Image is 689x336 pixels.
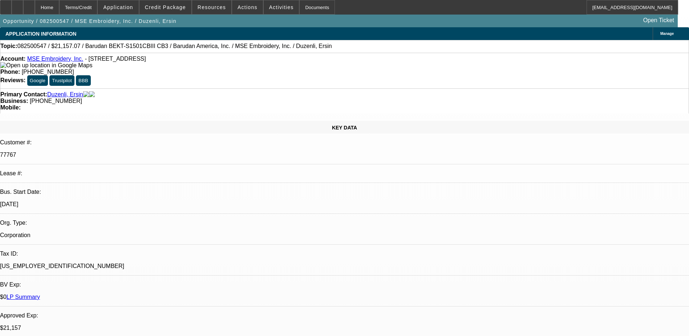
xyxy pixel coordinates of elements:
[0,91,47,98] strong: Primary Contact:
[0,69,20,75] strong: Phone:
[192,0,231,14] button: Resources
[30,98,82,104] span: [PHONE_NUMBER]
[0,77,25,83] strong: Reviews:
[232,0,263,14] button: Actions
[0,98,28,104] strong: Business:
[139,0,191,14] button: Credit Package
[89,91,95,98] img: linkedin-icon.png
[660,32,674,36] span: Manage
[0,43,17,49] strong: Topic:
[76,75,91,86] button: BBB
[3,18,177,24] span: Opportunity / 082500547 / MSE Embroidery, Inc. / Duzenli, Ersin
[7,294,40,300] a: LP Summary
[47,91,83,98] a: Duzenli, Ersin
[0,62,92,69] img: Open up location in Google Maps
[98,0,138,14] button: Application
[264,0,299,14] button: Activities
[198,4,226,10] span: Resources
[85,56,146,62] span: - [STREET_ADDRESS]
[27,56,83,62] a: MSE Embroidery, Inc.
[0,56,25,62] strong: Account:
[0,62,92,68] a: View Google Maps
[640,14,677,27] a: Open Ticket
[332,125,357,131] span: KEY DATA
[0,104,21,111] strong: Mobile:
[238,4,258,10] span: Actions
[49,75,74,86] button: Trustpilot
[27,75,48,86] button: Google
[103,4,133,10] span: Application
[22,69,74,75] span: [PHONE_NUMBER]
[83,91,89,98] img: facebook-icon.png
[145,4,186,10] span: Credit Package
[269,4,294,10] span: Activities
[17,43,332,49] span: 082500547 / $21,157.07 / Barudan BEKT-S1501CBIII CB3 / Barudan America, Inc. / MSE Embroidery, In...
[5,31,76,37] span: APPLICATION INFORMATION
